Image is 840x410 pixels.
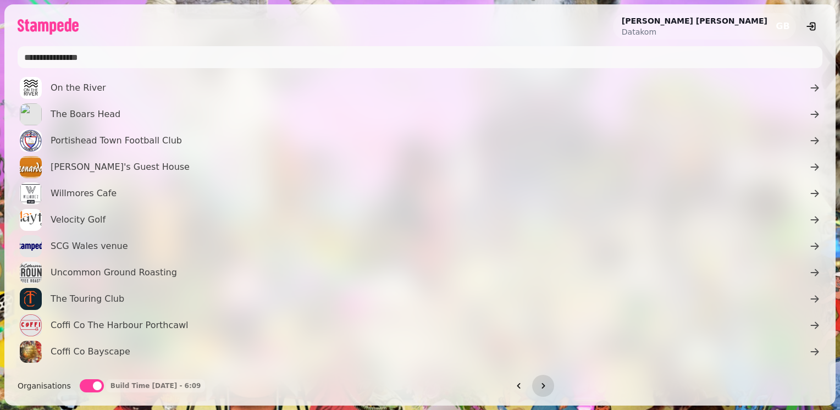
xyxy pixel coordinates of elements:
[622,15,767,26] h2: [PERSON_NAME] [PERSON_NAME]
[18,312,822,339] a: Coffi Co The Harbour Porthcawl
[18,339,822,365] a: Coffi Co Bayscape
[20,209,42,231] img: aHR0cHM6Ly9maWxlcy5zdGFtcGVkZS5haS8wMzEyOTc3OS0zNjFmLTExZWEtOTQ3Mi0wNmE0ZDY1OTcxNjAvbWVkaWEvNmQyM...
[18,259,822,286] a: Uncommon Ground Roasting
[51,187,117,200] span: Willmores Cafe
[20,182,42,204] img: aHR0cHM6Ly9maWxlcy5zdGFtcGVkZS5haS8wMzEyOTc3OS0zNjFmLTExZWEtOTQ3Mi0wNmE0ZDY1OTcxNjAvbWVkaWEvMmYwN...
[51,266,177,279] span: Uncommon Ground Roasting
[18,233,822,259] a: SCG Wales venue
[532,375,554,397] button: right
[51,81,106,95] span: On the River
[18,365,822,391] a: Y Polyn
[51,134,182,147] span: Portishead Town Football Club
[20,77,42,99] img: aHR0cHM6Ly9maWxlcy5zdGFtcGVkZS5haS9mMzg4YzI1Mi0yNmUyLTRmYTgtYTA4Yi1jOGI3ZjFjZjE0NWIvbWVkaWEvNmZlY...
[51,108,120,121] span: The Boars Head
[508,375,530,397] button: left
[18,101,822,128] a: The Boars Head
[51,240,128,253] span: SCG Wales venue
[800,15,822,37] button: logout
[51,213,106,226] span: Velocity Golf
[776,22,789,31] span: GB
[18,207,822,233] a: Velocity Golf
[51,160,190,174] span: [PERSON_NAME]'s Guest House
[20,262,42,284] img: aHR0cHM6Ly9maWxlcy5zdGFtcGVkZS5haS8wMzEyOTc3OS0zNjFmLTExZWEtOTQ3Mi0wNmE0ZDY1OTcxNjAvbWVkaWEvMDhhN...
[110,381,201,390] p: Build Time [DATE] - 6:09
[18,18,79,35] img: logo
[18,75,822,101] a: On the River
[18,180,822,207] a: Willmores Cafe
[51,345,130,358] span: Coffi Co Bayscape
[622,26,767,37] p: Datakom
[20,288,42,310] img: aHR0cHM6Ly9maWxlcy5zdGFtcGVkZS5haS8wMzEyOTc3OS0zNjFmLTExZWEtOTQ3Mi0wNmE0ZDY1OTcxNjAvbWVkaWEvZTI3M...
[20,130,42,152] img: aHR0cHM6Ly9maWxlcy5zdGFtcGVkZS5haS9iNGZhMzBiNi01NWM2LTRhYTgtOWIxMi05NDNiNDMyNWZlOTMvbWVkaWEvNjUzO...
[51,292,124,306] span: The Touring Club
[20,103,42,125] img: .png
[20,156,42,178] img: aHR0cHM6Ly9maWxlcy5zdGFtcGVkZS5haS8wMzEyOTc3OS0zNjFmLTExZWEtOTQ3Mi0wNmE0ZDY1OTcxNjAvbWVkaWEvMDEzY...
[18,286,822,312] a: The Touring Club
[18,154,822,180] a: [PERSON_NAME]'s Guest House
[20,341,42,363] img: aHR0cHM6Ly9maWxlcy5zdGFtcGVkZS5haS8xMzlmOThlYi04NGFlLTRiYmQtYWUxMi03ZTJkMmMxN2U2NjQvbWVkaWEvYzY3M...
[18,379,71,392] label: Organisations
[20,314,42,336] img: aHR0cHM6Ly9maWxlcy5zdGFtcGVkZS5haS8xMzlmOThlYi04NGFlLTRiYmQtYWUxMi03ZTJkMmMxN2U2NjQvbWVkaWEvZjFmZ...
[20,235,42,257] img: aHR0cHM6Ly9zMy5ldS13ZXN0LTIuYW1hem9uYXdzLmNvbS9ibGFja2J4L2xvY2F0aW9ucy9uZWFybHkub25saW5lL2RlZmF1b...
[51,319,189,332] span: Coffi Co The Harbour Porthcawl
[18,128,822,154] a: Portishead Town Football Club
